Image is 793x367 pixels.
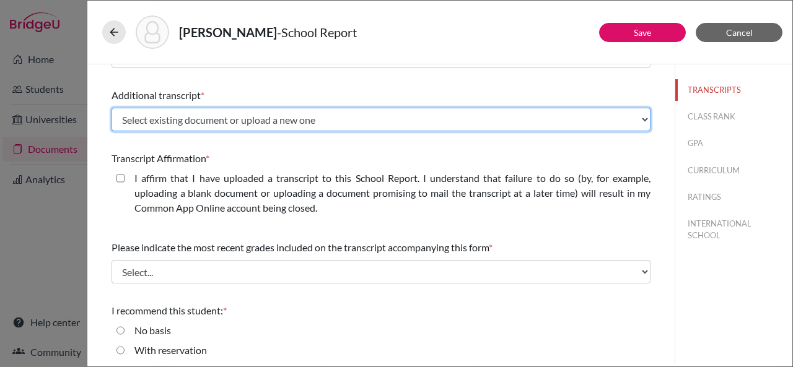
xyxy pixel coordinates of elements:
span: Additional transcript [112,89,201,101]
label: No basis [134,323,171,338]
button: CURRICULUM [675,160,792,181]
span: Transcript Affirmation [112,152,206,164]
span: Please indicate the most recent grades included on the transcript accompanying this form [112,241,489,253]
strong: [PERSON_NAME] [179,25,277,40]
button: RATINGS [675,186,792,208]
button: TRANSCRIPTS [675,79,792,101]
button: CLASS RANK [675,106,792,127]
button: INTERNATIONAL SCHOOL [675,213,792,246]
label: I affirm that I have uploaded a transcript to this School Report. I understand that failure to do... [134,171,651,215]
label: With reservation [134,343,207,358]
button: GPA [675,132,792,154]
span: I recommend this student: [112,304,223,316]
span: - School Report [277,25,357,40]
